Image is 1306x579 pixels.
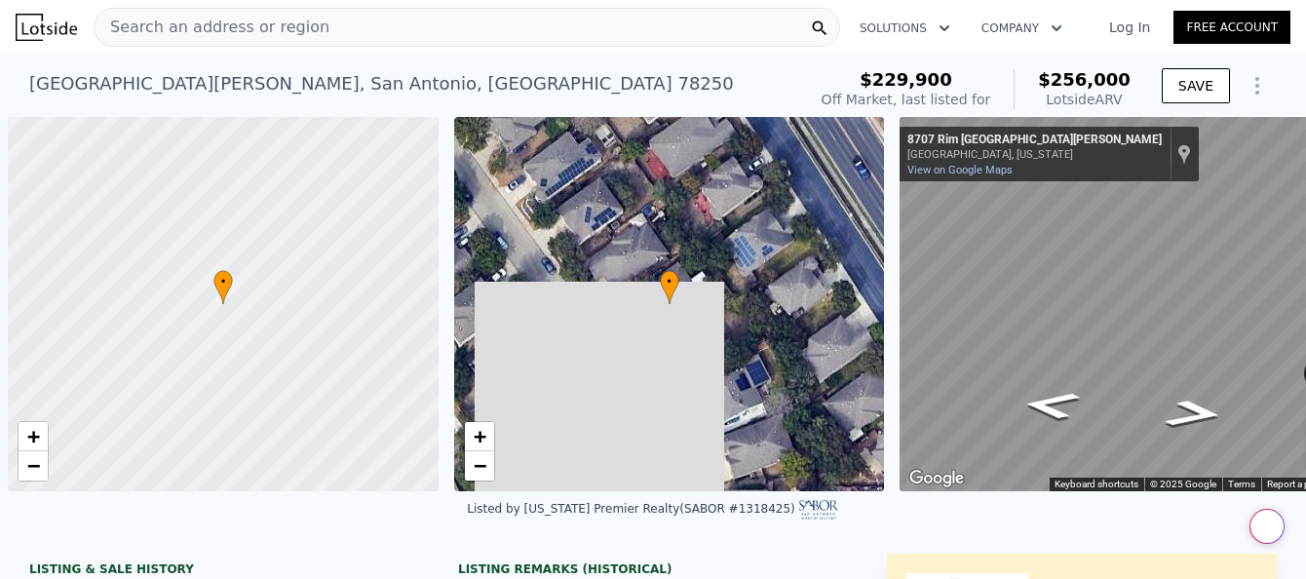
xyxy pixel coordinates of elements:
span: + [27,424,40,448]
a: Show location on map [1177,143,1191,165]
path: Go Northwest, Rim Sarasota Woods [997,384,1104,426]
img: Lotside [16,14,77,41]
span: + [473,424,485,448]
a: View on Google Maps [907,164,1013,176]
button: SAVE [1162,68,1230,103]
img: SABOR Logo [799,500,839,520]
span: $229,900 [860,69,952,90]
div: [GEOGRAPHIC_DATA], [US_STATE] [907,148,1162,161]
a: Zoom in [465,422,494,451]
div: [GEOGRAPHIC_DATA][PERSON_NAME] , San Antonio , [GEOGRAPHIC_DATA] 78250 [29,70,734,97]
div: Lotside ARV [1038,90,1131,109]
a: Zoom out [465,451,494,481]
a: Zoom out [19,451,48,481]
path: Go Southeast, Rim Sarasota Woods [1140,393,1249,435]
span: © 2025 Google [1150,479,1216,489]
div: • [213,270,233,304]
button: Show Options [1238,66,1277,105]
span: − [27,453,40,478]
a: Log In [1086,18,1173,37]
a: Free Account [1173,11,1290,44]
div: Off Market, last listed for [822,90,991,109]
span: − [473,453,485,478]
div: 8707 Rim [GEOGRAPHIC_DATA][PERSON_NAME] [907,133,1162,148]
a: Zoom in [19,422,48,451]
span: $256,000 [1038,69,1131,90]
button: Company [966,11,1078,46]
span: • [213,273,233,290]
div: Listed by [US_STATE] Premier Realty (SABOR #1318425) [467,502,839,516]
img: Google [904,466,969,491]
button: Keyboard shortcuts [1055,478,1138,491]
a: Terms (opens in new tab) [1228,479,1255,489]
span: Search an address or region [95,16,329,39]
div: • [660,270,679,304]
a: Open this area in Google Maps (opens a new window) [904,466,969,491]
div: Listing Remarks (Historical) [458,561,848,577]
span: • [660,273,679,290]
button: Solutions [844,11,966,46]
